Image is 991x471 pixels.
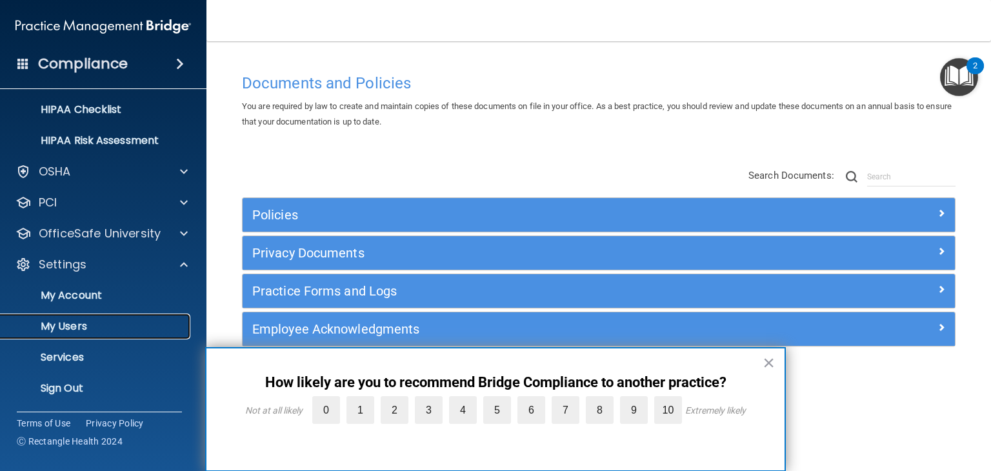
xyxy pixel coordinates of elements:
input: Search [867,167,956,186]
label: 1 [346,396,374,424]
p: Services [8,351,185,364]
div: 2 [973,66,977,83]
p: PCI [39,195,57,210]
div: Not at all likely [245,405,303,416]
p: HIPAA Risk Assessment [8,134,185,147]
label: 0 [312,396,340,424]
img: PMB logo [15,14,191,39]
p: Sign Out [8,382,185,395]
label: 4 [449,396,477,424]
h5: Employee Acknowledgments [252,322,767,336]
p: HIPAA Checklist [8,103,185,116]
label: 9 [620,396,648,424]
label: 2 [381,396,408,424]
p: Settings [39,257,86,272]
h5: Privacy Documents [252,246,767,260]
p: OfficeSafe University [39,226,161,241]
p: How likely are you to recommend Bridge Compliance to another practice? [232,374,759,391]
label: 3 [415,396,443,424]
span: Ⓒ Rectangle Health 2024 [17,435,123,448]
div: Extremely likely [685,405,746,416]
a: Privacy Policy [86,417,144,430]
button: Close [763,352,775,373]
label: 6 [517,396,545,424]
label: 10 [654,396,682,424]
h4: Documents and Policies [242,75,956,92]
p: My Account [8,289,185,302]
p: My Users [8,320,185,333]
label: 8 [586,396,614,424]
span: You are required by law to create and maintain copies of these documents on file in your office. ... [242,101,952,126]
a: Terms of Use [17,417,70,430]
h5: Policies [252,208,767,222]
label: 7 [552,396,579,424]
img: ic-search.3b580494.png [846,171,857,183]
button: Open Resource Center, 2 new notifications [940,58,978,96]
span: Search Documents: [748,170,834,181]
p: OSHA [39,164,71,179]
label: 5 [483,396,511,424]
h4: Compliance [38,55,128,73]
h5: Practice Forms and Logs [252,284,767,298]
